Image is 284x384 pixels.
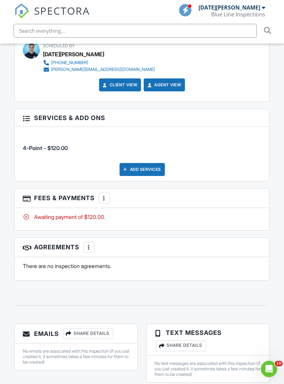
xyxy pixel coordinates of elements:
[51,60,88,65] div: [PHONE_NUMBER]
[23,132,262,157] li: Manual fee: 4-Point
[43,66,155,73] a: [PERSON_NAME][EMAIL_ADDRESS][DOMAIN_NAME]
[63,328,113,339] div: Share Details
[15,189,270,208] h3: Fees & Payments
[275,361,283,366] span: 10
[43,49,104,59] div: [DATE][PERSON_NAME]
[23,213,262,221] div: Awaiting payment of $120.00.
[261,361,277,377] iframe: Intercom live chat
[23,262,262,270] p: There are no inspection agreements.
[199,4,260,11] div: [DATE][PERSON_NAME]
[23,145,68,151] span: 4-Point - $120.00
[101,82,138,88] a: Client View
[14,24,257,38] input: Search everything...
[14,9,90,24] a: SPECTORA
[34,3,90,18] span: SPECTORA
[155,361,261,377] div: No text messages are associated with this inspection (if you just created it, it sometimes takes ...
[211,11,265,18] div: Blue Line Inspections
[43,43,75,48] span: Scheduled By
[120,163,165,176] div: Add Services
[15,324,138,343] h3: Emails
[43,59,155,66] a: [PHONE_NUMBER]
[15,109,270,127] h3: Services & Add ons
[156,340,206,351] div: Share Details
[23,349,129,365] div: No emails are associated with this inspection (if you just created it, it sometimes takes a few m...
[51,67,155,72] div: [PERSON_NAME][EMAIL_ADDRESS][DOMAIN_NAME]
[15,238,270,257] h3: Agreements
[146,82,181,88] a: Agent View
[14,3,29,18] img: The Best Home Inspection Software - Spectora
[146,324,269,355] h3: Text Messages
